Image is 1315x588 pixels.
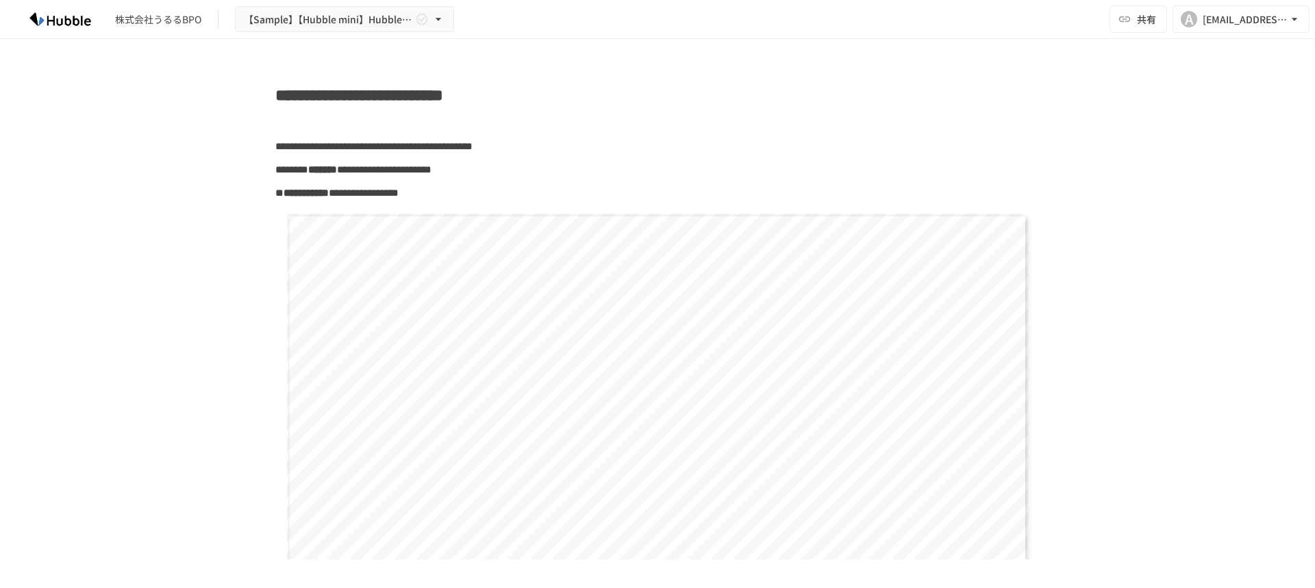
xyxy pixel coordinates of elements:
[1173,5,1310,33] button: A[EMAIL_ADDRESS][DOMAIN_NAME]
[115,12,201,27] div: 株式会社うるるBPO
[1181,11,1197,27] div: A
[1203,11,1288,28] div: [EMAIL_ADDRESS][DOMAIN_NAME]
[235,6,454,33] button: 【Sample】【Hubble mini】Hubble×企業名 オンボーディングプロジェクト
[244,11,412,28] span: 【Sample】【Hubble mini】Hubble×企業名 オンボーディングプロジェクト
[16,8,104,30] img: HzDRNkGCf7KYO4GfwKnzITak6oVsp5RHeZBEM1dQFiQ
[1110,5,1167,33] button: 共有
[1137,12,1156,27] span: 共有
